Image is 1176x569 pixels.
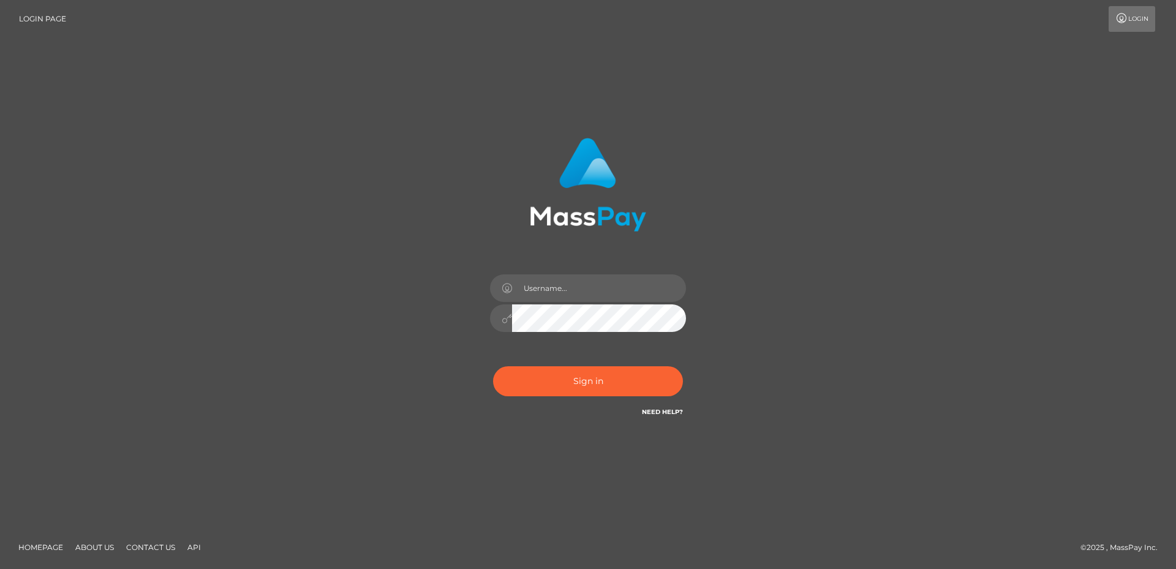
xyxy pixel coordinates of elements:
a: Login Page [19,6,66,32]
input: Username... [512,274,686,302]
button: Sign in [493,366,683,396]
img: MassPay Login [530,138,646,232]
a: Login [1109,6,1155,32]
a: Need Help? [642,408,683,416]
a: Contact Us [121,538,180,557]
div: © 2025 , MassPay Inc. [1080,541,1167,554]
a: About Us [70,538,119,557]
a: Homepage [13,538,68,557]
a: API [183,538,206,557]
